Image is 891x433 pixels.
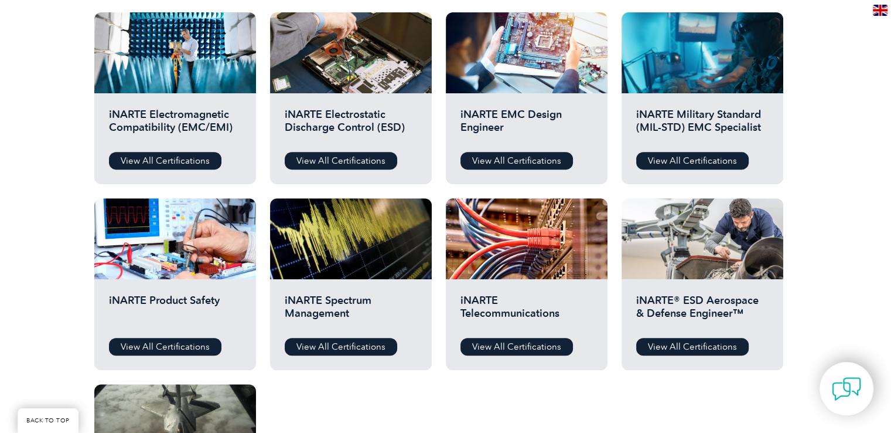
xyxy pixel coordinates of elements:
a: View All Certifications [285,152,397,170]
h2: iNARTE Military Standard (MIL-STD) EMC Specialist [636,108,769,143]
a: View All Certifications [109,338,221,356]
h2: iNARTE Telecommunications [460,294,593,329]
h2: iNARTE Product Safety [109,294,241,329]
img: contact-chat.png [832,374,861,404]
a: View All Certifications [636,338,749,356]
a: BACK TO TOP [18,408,78,433]
h2: iNARTE® ESD Aerospace & Defense Engineer™ [636,294,769,329]
h2: iNARTE Electromagnetic Compatibility (EMC/EMI) [109,108,241,143]
a: View All Certifications [109,152,221,170]
img: en [873,5,887,16]
a: View All Certifications [460,152,573,170]
h2: iNARTE Electrostatic Discharge Control (ESD) [285,108,417,143]
a: View All Certifications [460,338,573,356]
a: View All Certifications [285,338,397,356]
h2: iNARTE Spectrum Management [285,294,417,329]
h2: iNARTE EMC Design Engineer [460,108,593,143]
a: View All Certifications [636,152,749,170]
